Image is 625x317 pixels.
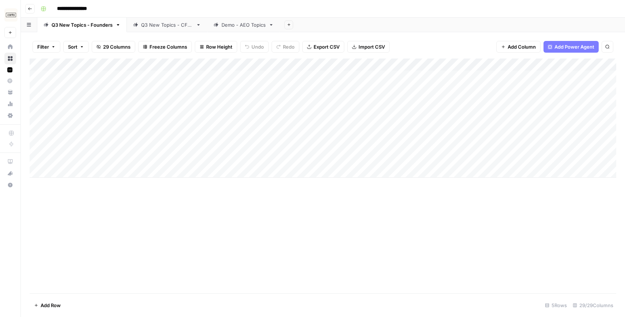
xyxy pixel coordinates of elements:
[4,167,16,179] button: What's new?
[496,41,541,53] button: Add Column
[4,86,16,98] a: Your Data
[5,168,16,179] div: What's new?
[33,41,60,53] button: Filter
[141,21,193,29] div: Q3 New Topics - CFOs
[570,299,616,311] div: 29/29 Columns
[4,41,16,53] a: Home
[207,18,280,32] a: Demo - AEO Topics
[37,43,49,50] span: Filter
[63,41,89,53] button: Sort
[302,41,344,53] button: Export CSV
[103,43,130,50] span: 29 Columns
[543,41,599,53] button: Add Power Agent
[554,43,594,50] span: Add Power Agent
[283,43,295,50] span: Redo
[52,21,113,29] div: Q3 New Topics - Founders
[149,43,187,50] span: Freeze Columns
[4,6,16,24] button: Workspace: Carta
[68,43,77,50] span: Sort
[127,18,207,32] a: Q3 New Topics - CFOs
[92,41,135,53] button: 29 Columns
[359,43,385,50] span: Import CSV
[4,53,16,64] a: Browse
[221,21,266,29] div: Demo - AEO Topics
[4,98,16,110] a: Usage
[251,43,264,50] span: Undo
[30,299,65,311] button: Add Row
[272,41,299,53] button: Redo
[195,41,237,53] button: Row Height
[4,179,16,191] button: Help + Support
[4,156,16,167] a: AirOps Academy
[347,41,390,53] button: Import CSV
[7,67,12,72] img: c35yeiwf0qjehltklbh57st2xhbo
[508,43,536,50] span: Add Column
[314,43,340,50] span: Export CSV
[37,18,127,32] a: Q3 New Topics - Founders
[41,302,61,309] span: Add Row
[542,299,570,311] div: 5 Rows
[138,41,192,53] button: Freeze Columns
[206,43,232,50] span: Row Height
[4,8,18,22] img: Carta Logo
[240,41,269,53] button: Undo
[4,110,16,121] a: Settings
